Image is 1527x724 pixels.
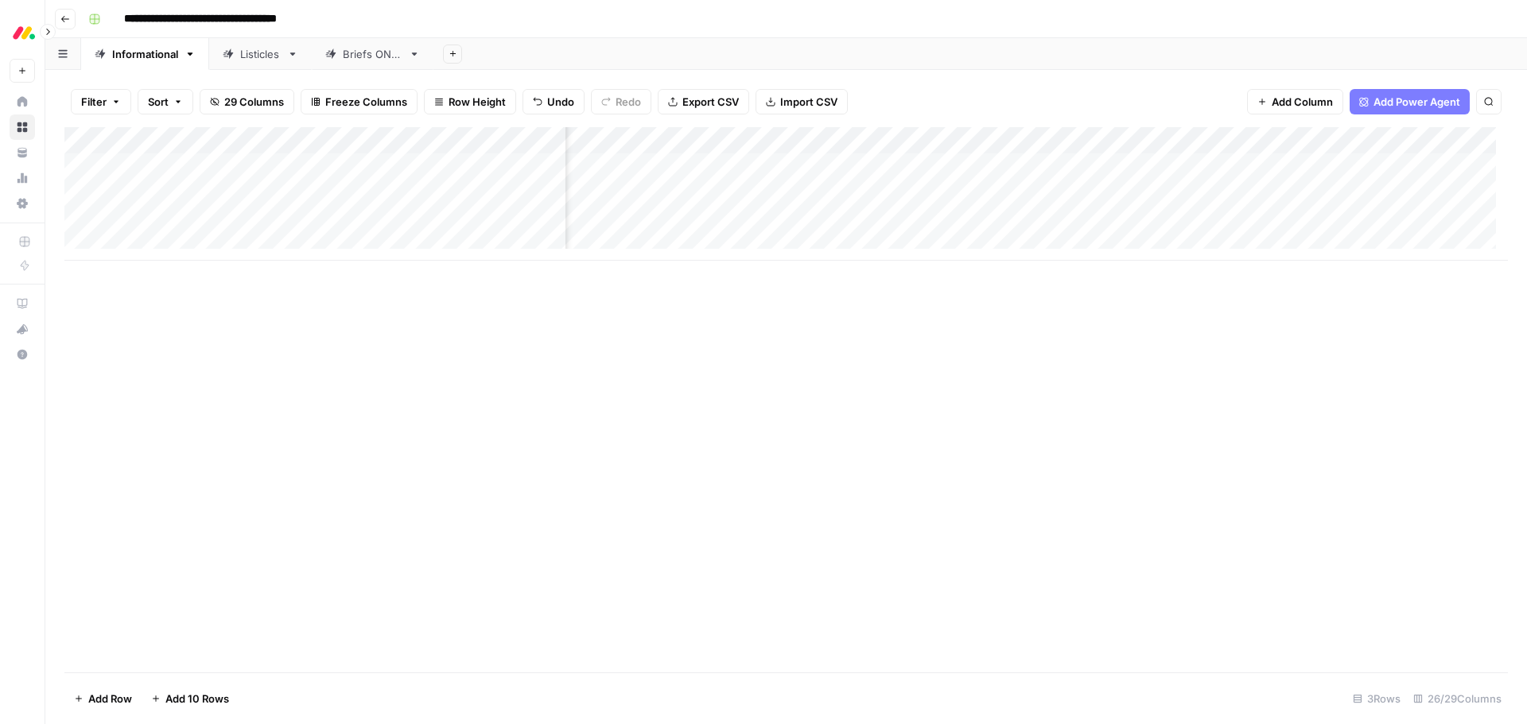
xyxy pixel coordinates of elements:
[10,165,35,191] a: Usage
[209,38,312,70] a: Listicles
[1374,94,1460,110] span: Add Power Agent
[780,94,837,110] span: Import CSV
[240,46,281,62] div: Listicles
[10,13,35,52] button: Workspace: Monday.com
[325,94,407,110] span: Freeze Columns
[81,38,209,70] a: Informational
[756,89,848,114] button: Import CSV
[301,89,418,114] button: Freeze Columns
[10,317,34,341] div: What's new?
[449,94,506,110] span: Row Height
[1407,686,1508,711] div: 26/29 Columns
[616,94,641,110] span: Redo
[81,94,107,110] span: Filter
[1272,94,1333,110] span: Add Column
[138,89,193,114] button: Sort
[165,691,229,707] span: Add 10 Rows
[523,89,585,114] button: Undo
[1350,89,1470,114] button: Add Power Agent
[343,46,402,62] div: Briefs ONLY
[10,114,35,140] a: Browse
[1346,686,1407,711] div: 3 Rows
[10,18,38,47] img: Monday.com Logo
[10,316,35,342] button: What's new?
[1247,89,1343,114] button: Add Column
[10,191,35,216] a: Settings
[64,686,142,711] button: Add Row
[10,140,35,165] a: Your Data
[658,89,749,114] button: Export CSV
[682,94,739,110] span: Export CSV
[591,89,651,114] button: Redo
[10,342,35,367] button: Help + Support
[71,89,131,114] button: Filter
[148,94,169,110] span: Sort
[10,89,35,114] a: Home
[10,291,35,316] a: AirOps Academy
[142,686,239,711] button: Add 10 Rows
[200,89,294,114] button: 29 Columns
[424,89,516,114] button: Row Height
[312,38,433,70] a: Briefs ONLY
[547,94,574,110] span: Undo
[88,691,132,707] span: Add Row
[224,94,284,110] span: 29 Columns
[112,46,178,62] div: Informational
